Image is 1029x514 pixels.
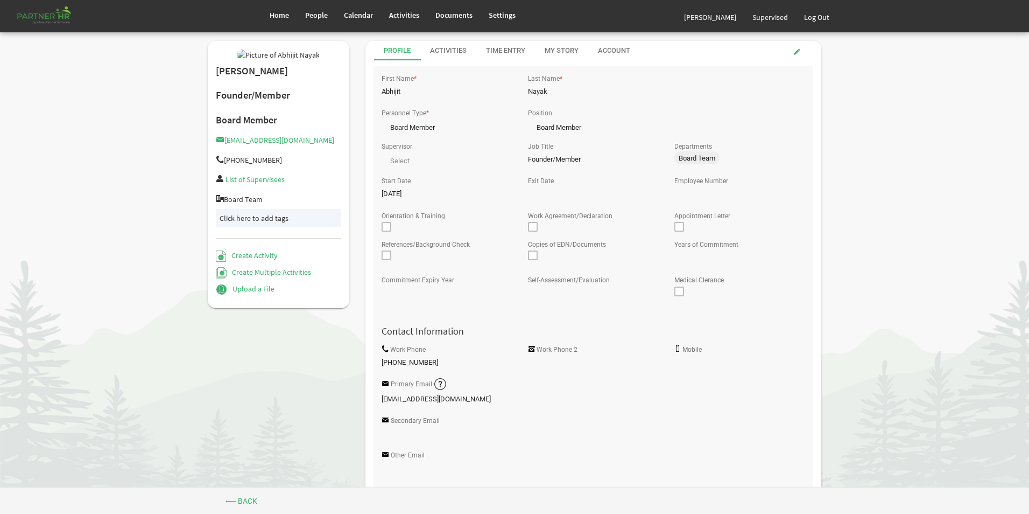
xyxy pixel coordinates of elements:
div: tab-header [374,41,830,60]
label: Work Agreement/Declaration [528,213,612,220]
h4: Board Member [216,115,341,126]
div: Profile [384,46,411,56]
a: Create Multiple Activities [216,267,311,277]
span: Supervised [752,12,788,22]
img: Create Multiple Activities [216,267,227,279]
img: Create Activity [216,251,226,262]
label: Primary Email [391,381,432,388]
label: Work Phone 2 [537,346,577,353]
span: Board Team [674,151,720,164]
img: question-sm.png [434,378,447,391]
span: People [305,10,328,20]
div: My Story [545,46,579,56]
label: References/Background Check [382,241,470,248]
label: Appointment Letter [674,213,730,220]
a: Upload a File [216,284,274,294]
img: Upload a File [216,284,227,295]
h4: Contact Information [373,326,814,337]
span: Documents [435,10,473,20]
label: Other Email [391,452,425,459]
label: Supervisor [382,143,412,150]
h5: [PHONE_NUMBER] [216,156,341,164]
a: List of Supervisees [225,175,285,184]
label: Position [528,110,552,117]
label: Medical Clerance [674,277,724,284]
label: Orientation & Training [382,213,445,220]
a: Create Activity [216,251,278,260]
img: Picture of Abhijit Nayak [237,50,320,60]
label: Mobile [682,346,702,353]
label: Exit Date [528,178,554,185]
span: Calendar [344,10,373,20]
span: Home [270,10,289,20]
label: Self-Assessment/Evaluation [528,277,610,284]
h2: Founder/Member [216,90,341,101]
label: Personnel Type [382,110,426,117]
label: Work Phone [390,346,426,353]
label: Job Title [528,143,553,150]
label: Departments [674,143,712,150]
span: Settings [489,10,516,20]
a: [PERSON_NAME] [676,2,744,32]
label: Start Date [382,178,411,185]
a: [EMAIL_ADDRESS][DOMAIN_NAME] [216,135,334,145]
h5: Board Team [216,195,341,204]
span: Board Team [679,154,717,162]
label: Last Name [528,75,560,82]
div: Time Entry [486,46,525,56]
label: Secondary Email [391,418,440,425]
div: Click here to add tags [220,213,337,224]
label: Years of Commitment [674,241,738,248]
a: Supervised [744,2,796,32]
div: Activities [430,46,467,56]
label: Employee Number [674,178,728,185]
span: Activities [389,10,419,20]
div: Account [598,46,630,56]
h2: [PERSON_NAME] [216,66,341,77]
a: Log Out [796,2,837,32]
label: Copies of EDN/Documents [528,241,606,248]
label: Commitment Expiry Year [382,277,454,284]
label: First Name [382,75,414,82]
